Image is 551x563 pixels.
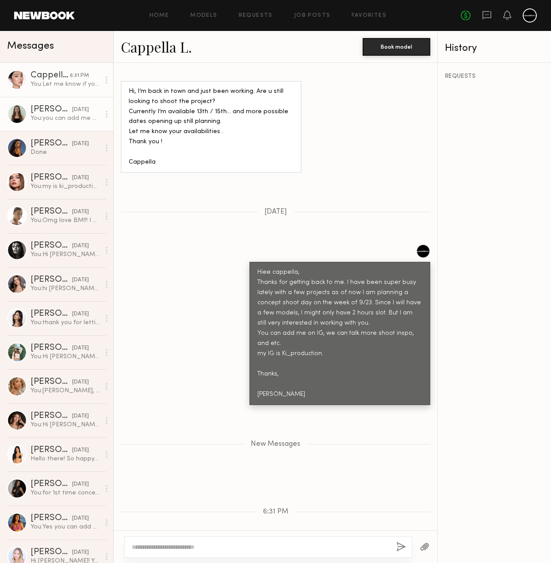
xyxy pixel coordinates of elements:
[363,42,430,50] a: Book model
[363,38,430,56] button: Book model
[31,514,72,523] div: [PERSON_NAME]
[31,421,100,429] div: You: Hi [PERSON_NAME], I am currently working on some vintage film style concepts. I am planning ...
[352,13,386,19] a: Favorites
[149,13,169,19] a: Home
[31,548,72,557] div: [PERSON_NAME]
[72,446,89,455] div: [DATE]
[72,174,89,182] div: [DATE]
[121,37,192,56] a: Cappella L.
[31,114,100,123] div: You: you can add me at Ki_production.
[31,412,72,421] div: [PERSON_NAME]
[70,72,89,80] div: 6:31 PM
[72,378,89,387] div: [DATE]
[445,43,544,54] div: History
[72,276,89,284] div: [DATE]
[129,87,294,168] div: Hi, I’m back in town and just been working. Are u still looking to shoot the project? Currently I...
[31,139,72,148] div: [PERSON_NAME]
[31,250,100,259] div: You: Hi [PERSON_NAME], I am currently working on some vintage film style concepts. I am planning ...
[31,80,100,88] div: You: Let me know if you are available? thanks
[251,440,300,448] span: New Messages
[72,344,89,352] div: [DATE]
[72,310,89,318] div: [DATE]
[31,318,100,327] div: You: thank you for letting me know.
[31,352,100,361] div: You: Hi [PERSON_NAME], I am currently working on some vintage film style concepts. I am planning ...
[72,548,89,557] div: [DATE]
[31,378,72,387] div: [PERSON_NAME]
[31,344,72,352] div: [PERSON_NAME]
[190,13,217,19] a: Models
[264,208,287,216] span: [DATE]
[31,216,100,225] div: You: Omg love BM!!! I heard there was some crazy sand storm this year.
[31,480,72,489] div: [PERSON_NAME]
[31,105,72,114] div: [PERSON_NAME]
[72,514,89,523] div: [DATE]
[263,508,288,516] span: 6:31 PM
[31,446,72,455] div: [PERSON_NAME]
[445,73,544,80] div: REQUESTS
[31,148,100,157] div: Done
[72,140,89,148] div: [DATE]
[257,268,422,399] div: Hiee cappella, Thanks for getting back to me. I have been super busy lately with a few projects a...
[31,182,100,191] div: You: my is ki_production
[72,106,89,114] div: [DATE]
[31,284,100,293] div: You: hi [PERSON_NAME], I am currently working on some vintage film style concepts. I am planning ...
[31,276,72,284] div: [PERSON_NAME]
[31,310,72,318] div: [PERSON_NAME]
[31,173,72,182] div: [PERSON_NAME]
[72,208,89,216] div: [DATE]
[31,207,72,216] div: [PERSON_NAME]
[7,41,54,51] span: Messages
[294,13,331,19] a: Job Posts
[31,455,100,463] div: Hello there! So happy to connect with you, just followed you on IG - would love to discuss your v...
[31,489,100,497] div: You: for 1st time concept shoot, I usually try keep it around 2 to 3 hours.
[31,523,100,531] div: You: Yes you can add me on IG, Ki_production. I have some of my work on there, but not kept up to...
[31,387,100,395] div: You: [PERSON_NAME], How have you been? I am planning another shoot. Are you available in Sep? Tha...
[72,412,89,421] div: [DATE]
[72,480,89,489] div: [DATE]
[72,242,89,250] div: [DATE]
[31,71,70,80] div: Cappella L.
[31,241,72,250] div: [PERSON_NAME]
[239,13,273,19] a: Requests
